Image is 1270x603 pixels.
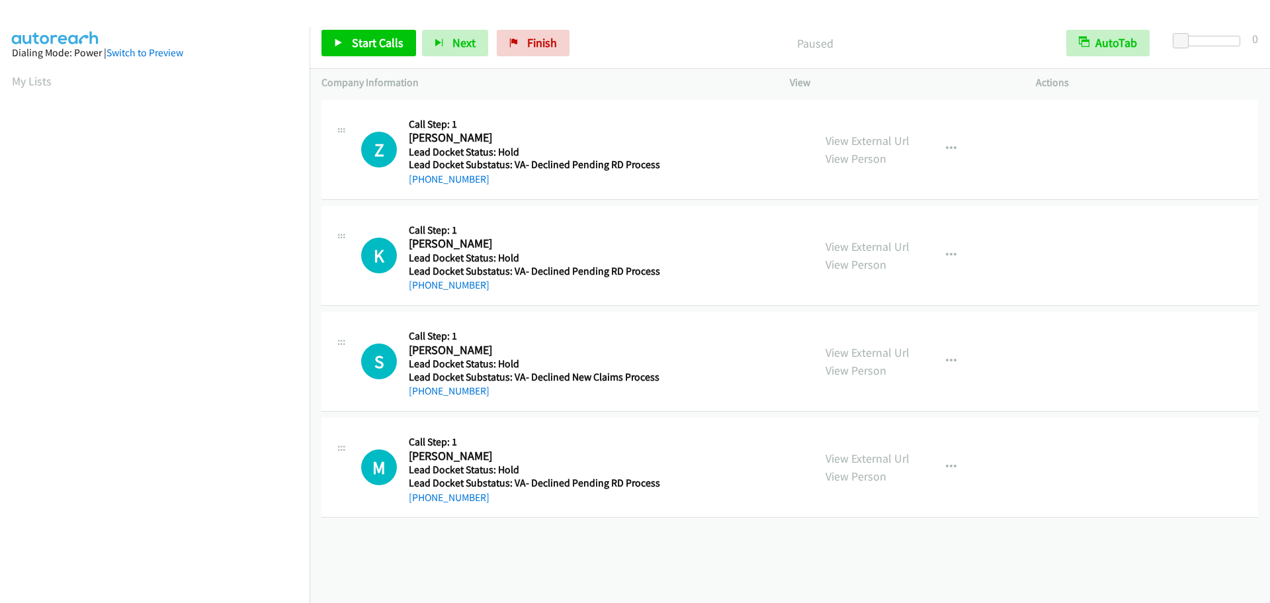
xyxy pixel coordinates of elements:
a: View External Url [825,133,910,148]
p: View [790,75,1012,91]
h5: Lead Docket Substatus: VA- Declined New Claims Process [409,371,659,384]
h5: Lead Docket Status: Hold [409,146,660,159]
div: The call is yet to be attempted [361,449,397,485]
div: The call is yet to be attempted [361,238,397,273]
span: Start Calls [352,35,403,50]
h2: [PERSON_NAME] [409,130,655,146]
p: Actions [1036,75,1258,91]
a: View External Url [825,345,910,360]
a: View Person [825,469,886,484]
a: View External Url [825,239,910,254]
a: Switch to Preview [106,46,183,59]
h5: Call Step: 1 [409,224,660,237]
a: View Person [825,151,886,166]
h2: [PERSON_NAME] [409,236,655,252]
h1: Z [361,132,397,167]
button: AutoTab [1066,30,1150,56]
h5: Lead Docket Status: Hold [409,357,659,371]
div: The call is yet to be attempted [361,132,397,167]
div: The call is yet to be attempted [361,344,397,379]
a: Finish [497,30,570,56]
h5: Lead Docket Substatus: VA- Declined Pending RD Process [409,477,660,490]
h1: M [361,449,397,485]
a: Start Calls [321,30,416,56]
h5: Lead Docket Substatus: VA- Declined Pending RD Process [409,265,660,278]
h2: [PERSON_NAME] [409,343,655,358]
span: Finish [527,35,557,50]
p: Paused [587,34,1042,52]
h2: [PERSON_NAME] [409,449,655,464]
a: View Person [825,363,886,378]
h5: Lead Docket Status: Hold [409,252,660,265]
h5: Call Step: 1 [409,436,660,449]
p: Company Information [321,75,766,91]
a: [PHONE_NUMBER] [409,491,489,504]
h5: Call Step: 1 [409,118,660,131]
a: My Lists [12,73,52,89]
div: Dialing Mode: Power | [12,45,298,61]
h1: K [361,238,397,273]
a: View External Url [825,451,910,466]
button: Next [422,30,488,56]
h5: Lead Docket Status: Hold [409,463,660,477]
span: Next [452,35,476,50]
h5: Call Step: 1 [409,330,659,343]
div: 0 [1252,30,1258,48]
h5: Lead Docket Substatus: VA- Declined Pending RD Process [409,158,660,171]
div: Delay between calls (in seconds) [1179,36,1240,46]
a: [PHONE_NUMBER] [409,173,489,185]
a: [PHONE_NUMBER] [409,279,489,291]
a: [PHONE_NUMBER] [409,385,489,397]
a: View Person [825,257,886,272]
h1: S [361,344,397,379]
